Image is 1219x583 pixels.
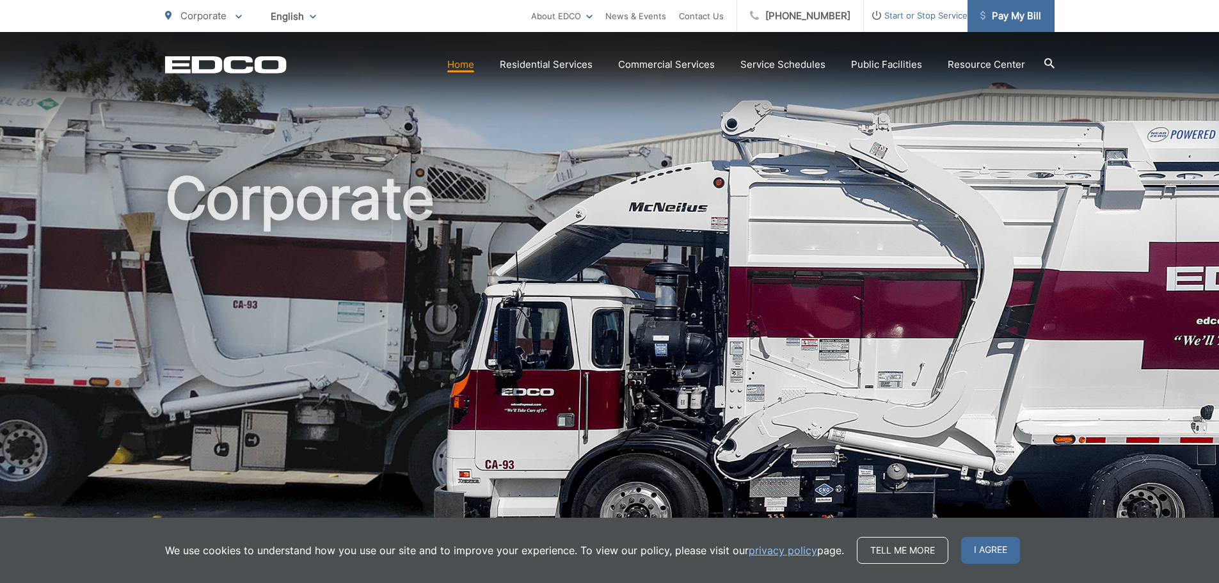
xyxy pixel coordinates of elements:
a: Residential Services [500,57,593,72]
a: Public Facilities [851,57,922,72]
a: Contact Us [679,8,724,24]
a: About EDCO [531,8,593,24]
a: News & Events [605,8,666,24]
p: We use cookies to understand how you use our site and to improve your experience. To view our pol... [165,543,844,558]
span: English [261,5,326,28]
a: privacy policy [749,543,817,558]
span: I agree [961,537,1020,564]
a: Resource Center [948,57,1025,72]
a: Tell me more [857,537,948,564]
span: Pay My Bill [980,8,1041,24]
a: Service Schedules [740,57,825,72]
h1: Corporate [165,166,1055,571]
a: EDCD logo. Return to the homepage. [165,56,287,74]
a: Commercial Services [618,57,715,72]
a: Home [447,57,474,72]
span: Corporate [180,10,227,22]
